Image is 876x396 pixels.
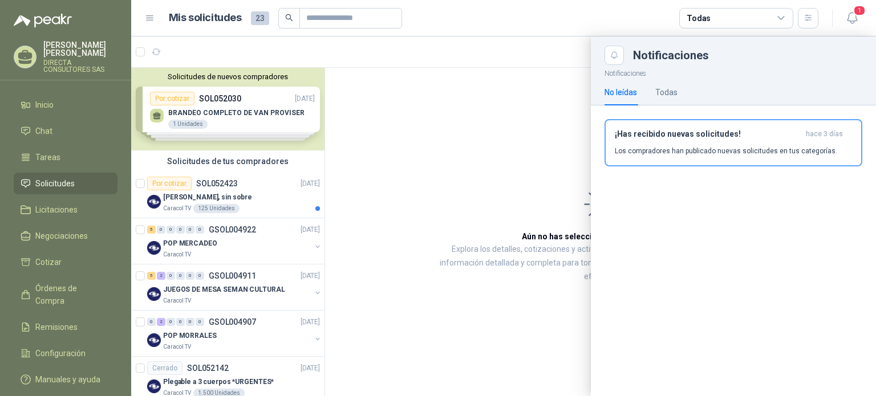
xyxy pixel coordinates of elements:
[605,46,624,65] button: Close
[853,5,866,16] span: 1
[285,14,293,22] span: search
[35,282,107,307] span: Órdenes de Compra
[615,146,837,156] p: Los compradores han publicado nuevas solicitudes en tus categorías.
[806,129,843,139] span: hace 3 días
[169,10,242,26] h1: Mis solicitudes
[35,321,78,333] span: Remisiones
[43,41,117,57] p: [PERSON_NAME] [PERSON_NAME]
[605,119,862,166] button: ¡Has recibido nuevas solicitudes!hace 3 días Los compradores han publicado nuevas solicitudes en ...
[605,86,637,99] div: No leídas
[14,316,117,338] a: Remisiones
[251,11,269,25] span: 23
[35,99,54,111] span: Inicio
[14,199,117,221] a: Licitaciones
[35,347,86,360] span: Configuración
[35,256,62,268] span: Cotizar
[14,146,117,168] a: Tareas
[14,225,117,247] a: Negociaciones
[35,373,100,386] span: Manuales y ayuda
[14,369,117,390] a: Manuales y ayuda
[14,94,117,116] a: Inicio
[35,151,60,164] span: Tareas
[14,277,117,312] a: Órdenes de Compra
[43,59,117,73] p: DIRECTA CONSULTORES SAS
[687,12,711,25] div: Todas
[14,173,117,194] a: Solicitudes
[633,50,862,61] div: Notificaciones
[615,129,801,139] h3: ¡Has recibido nuevas solicitudes!
[14,342,117,364] a: Configuración
[591,65,876,79] p: Notificaciones
[35,177,75,190] span: Solicitudes
[14,14,72,27] img: Logo peakr
[842,8,862,28] button: 1
[655,86,678,99] div: Todas
[35,125,52,137] span: Chat
[35,203,78,216] span: Licitaciones
[35,230,88,242] span: Negociaciones
[14,251,117,273] a: Cotizar
[14,120,117,142] a: Chat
